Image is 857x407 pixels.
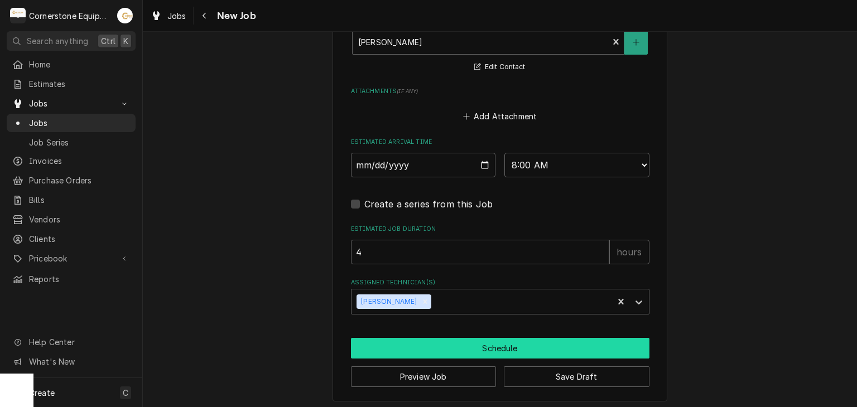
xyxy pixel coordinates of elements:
[351,138,649,177] div: Estimated Arrival Time
[351,225,649,264] div: Estimated Job Duration
[351,278,649,287] label: Assigned Technician(s)
[351,338,649,358] div: Button Group Row
[146,7,191,25] a: Jobs
[167,10,186,22] span: Jobs
[123,35,128,47] span: K
[29,356,129,367] span: What's New
[29,214,130,225] span: Vendors
[7,75,136,93] a: Estimates
[351,153,496,177] input: Date
[609,240,649,264] div: hours
[351,225,649,234] label: Estimated Job Duration
[351,366,497,387] button: Preview Job
[29,175,130,186] span: Purchase Orders
[29,117,130,129] span: Jobs
[29,155,130,167] span: Invoices
[101,35,115,47] span: Ctrl
[7,333,136,351] a: Go to Help Center
[27,35,88,47] span: Search anything
[7,249,136,268] a: Go to Pricebook
[29,336,129,348] span: Help Center
[7,270,136,288] a: Reports
[461,108,539,124] button: Add Attachment
[7,210,136,229] a: Vendors
[29,10,111,22] div: Cornerstone Equipment Repair, LLC
[117,8,133,23] div: Andrew Buigues's Avatar
[357,294,419,309] div: [PERSON_NAME]
[351,138,649,147] label: Estimated Arrival Time
[29,59,130,70] span: Home
[29,253,113,264] span: Pricebook
[10,8,26,23] div: C
[29,273,130,285] span: Reports
[29,194,130,206] span: Bills
[29,98,113,109] span: Jobs
[351,338,649,358] button: Schedule
[7,94,136,113] a: Go to Jobs
[123,387,128,399] span: C
[29,388,55,398] span: Create
[473,60,527,74] button: Edit Contact
[7,230,136,248] a: Clients
[196,7,214,25] button: Navigate back
[351,87,649,96] label: Attachments
[7,152,136,170] a: Invoices
[351,278,649,314] div: Assigned Technician(s)
[29,78,130,90] span: Estimates
[7,31,136,51] button: Search anythingCtrlK
[397,88,418,94] span: ( if any )
[351,338,649,387] div: Button Group
[419,294,431,309] div: Remove Andrew Buigues
[351,358,649,387] div: Button Group Row
[364,197,493,211] label: Create a series from this Job
[214,8,256,23] span: New Job
[7,55,136,74] a: Home
[504,153,649,177] select: Time Select
[624,29,648,55] button: Create New Contact
[117,8,133,23] div: AB
[10,8,26,23] div: Cornerstone Equipment Repair, LLC's Avatar
[7,352,136,371] a: Go to What's New
[7,171,136,190] a: Purchase Orders
[29,233,130,245] span: Clients
[7,114,136,132] a: Jobs
[504,366,649,387] button: Save Draft
[351,18,649,74] div: Who should the tech(s) ask for?
[7,191,136,209] a: Bills
[633,38,639,46] svg: Create New Contact
[29,137,130,148] span: Job Series
[351,87,649,124] div: Attachments
[7,133,136,152] a: Job Series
